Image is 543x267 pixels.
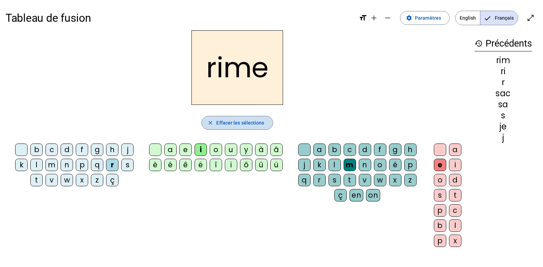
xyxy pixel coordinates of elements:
div: m [45,159,58,171]
button: Entrer en plein écran [524,11,537,25]
div: p [434,204,446,217]
div: n [61,159,73,171]
div: f [374,144,386,156]
div: h [404,144,417,156]
div: p [404,159,417,171]
div: f [76,144,88,156]
span: Effacer les sélections [216,119,264,127]
div: je [474,122,532,131]
div: v [359,174,371,186]
div: t [30,174,43,186]
button: Paramètres [400,11,450,25]
div: ri [474,67,532,76]
div: g [91,144,103,156]
h1: Tableau de fusion [6,7,353,29]
div: m [344,159,356,171]
div: r [313,174,326,186]
div: p [76,159,88,171]
div: k [15,159,28,171]
button: Augmenter la taille de la police [367,11,381,25]
div: a [164,144,177,156]
div: p [434,235,446,247]
div: b [30,144,43,156]
div: e [179,144,192,156]
div: g [389,144,401,156]
div: en [349,189,363,201]
div: à [255,144,268,156]
div: l [30,159,43,171]
div: ï [225,159,237,171]
div: r [474,78,532,87]
button: Effacer les sélections [201,116,273,130]
div: t [449,189,461,201]
div: rim [474,56,532,65]
span: Paramètres [415,14,441,22]
mat-icon: add [370,14,378,22]
div: y [240,144,252,156]
div: on [366,189,380,201]
div: è [149,159,161,171]
div: s [434,189,446,201]
div: s [474,111,532,120]
div: n [359,159,371,171]
mat-icon: history [474,39,483,48]
div: ô [240,159,252,171]
h2: rime [191,30,283,105]
div: z [404,174,417,186]
div: a [313,144,326,156]
div: ë [195,159,207,171]
div: û [255,159,268,171]
div: d [61,144,73,156]
div: o [434,174,446,186]
div: d [449,174,461,186]
div: ç [334,189,347,201]
div: é [389,159,401,171]
div: h [106,144,118,156]
h3: Précédents [474,36,532,51]
div: sac [474,89,532,98]
div: x [449,235,461,247]
div: s [328,174,341,186]
div: k [313,159,326,171]
mat-icon: settings [406,15,412,21]
div: a [449,144,461,156]
div: ê [179,159,192,171]
span: English [456,11,480,25]
div: l [449,219,461,232]
div: j [474,133,532,142]
div: u [225,144,237,156]
div: w [61,174,73,186]
div: i [195,144,207,156]
div: b [328,144,341,156]
div: c [449,204,461,217]
div: j [121,144,134,156]
mat-icon: open_in_full [526,14,535,22]
div: q [91,159,103,171]
div: x [389,174,401,186]
span: Français [480,11,518,25]
div: s [121,159,134,171]
div: o [374,159,386,171]
div: ç [106,174,118,186]
div: e [434,159,446,171]
div: j [298,159,311,171]
div: é [164,159,177,171]
div: î [210,159,222,171]
div: sa [474,100,532,109]
div: x [76,174,88,186]
div: i [449,159,461,171]
div: ü [270,159,283,171]
mat-icon: format_size [359,14,367,22]
div: t [344,174,356,186]
mat-icon: close [207,120,213,126]
div: o [210,144,222,156]
div: z [91,174,103,186]
div: r [106,159,118,171]
div: q [298,174,311,186]
button: Diminuer la taille de la police [381,11,395,25]
div: l [328,159,341,171]
mat-icon: remove [384,14,392,22]
div: c [344,144,356,156]
div: w [374,174,386,186]
mat-button-toggle-group: Language selection [455,11,518,25]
